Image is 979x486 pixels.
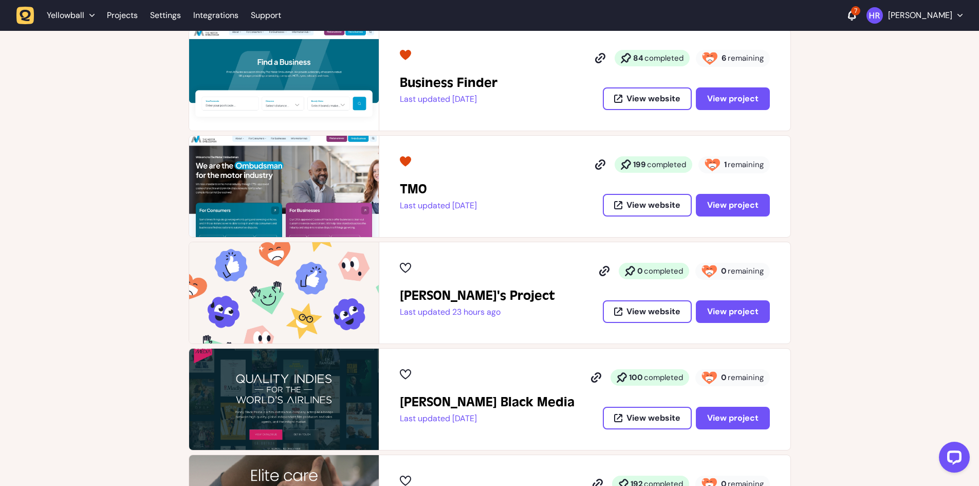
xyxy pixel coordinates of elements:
button: View website [603,300,692,323]
p: Last updated [DATE] [400,94,497,104]
p: Last updated 23 hours ago [400,307,555,317]
button: View project [696,407,770,429]
strong: 0 [721,266,727,276]
strong: 1 [724,159,727,170]
span: completed [644,53,684,63]
a: Settings [150,6,181,25]
a: Projects [107,6,138,25]
strong: 199 [633,159,646,170]
span: completed [644,266,683,276]
h2: Penny Black Media [400,394,575,410]
a: Support [251,10,281,21]
span: View project [707,308,759,316]
button: View website [603,194,692,217]
span: completed [647,159,686,170]
p: Last updated [DATE] [400,201,477,211]
span: View project [707,95,759,103]
span: View website [626,201,680,209]
span: View website [626,414,680,422]
p: [PERSON_NAME] [888,10,952,21]
span: remaining [728,53,764,63]
span: remaining [728,159,764,170]
iframe: LiveChat chat widget [931,438,974,481]
button: View project [696,194,770,217]
span: Yellowball [47,10,84,21]
span: View website [626,95,680,103]
button: View project [696,300,770,323]
img: Harry's Project [189,242,379,344]
h2: Harry's Project [400,287,555,304]
span: completed [644,372,683,383]
button: View project [696,87,770,110]
img: Penny Black Media [189,349,379,450]
h2: Business Finder [400,75,497,91]
p: Last updated [DATE] [400,413,575,424]
button: View website [603,87,692,110]
h2: TMO [400,181,477,197]
span: View project [707,414,759,422]
img: Business Finder [189,29,379,131]
a: Integrations [193,6,238,25]
button: Yellowball [16,6,101,25]
img: Harry Robinson [866,7,883,24]
strong: 100 [629,372,643,383]
span: View project [707,201,759,209]
span: remaining [728,372,764,383]
strong: 6 [722,53,727,63]
div: 7 [851,6,860,15]
img: TMO [189,136,379,237]
strong: 0 [637,266,643,276]
span: View website [626,308,680,316]
span: remaining [728,266,764,276]
strong: 0 [721,372,727,383]
strong: 84 [633,53,643,63]
button: [PERSON_NAME] [866,7,963,24]
button: View website [603,407,692,429]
